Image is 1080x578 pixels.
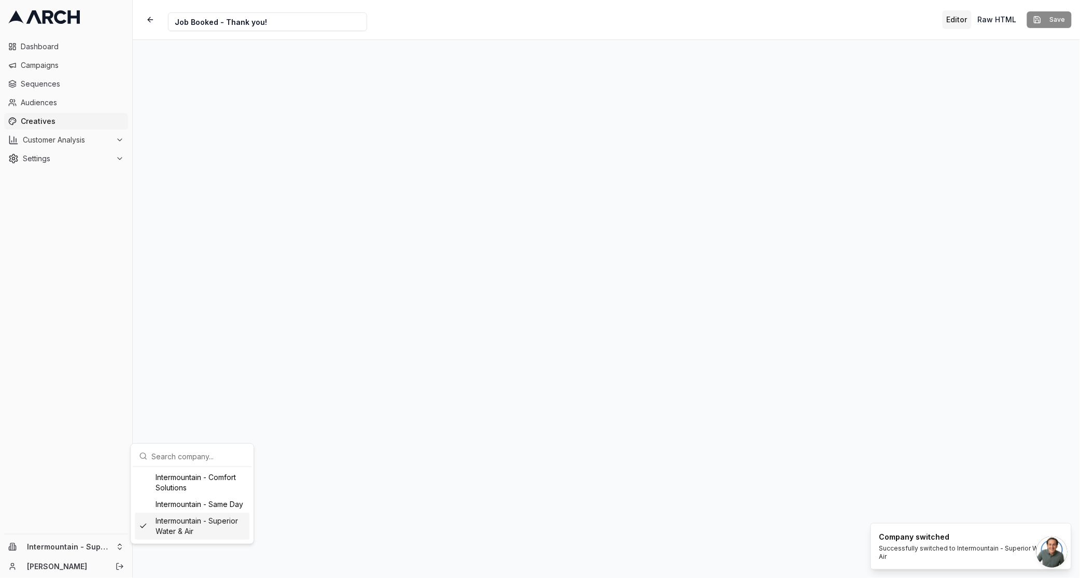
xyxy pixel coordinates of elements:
div: Suggestions [133,467,251,542]
div: Successfully switched to Intermountain - Superior Water & Air [879,544,1059,561]
button: Toggle custom HTML [974,10,1021,29]
span: Intermountain - Superior Water & Air [27,542,111,552]
span: Dashboard [21,41,124,52]
button: Log out [113,559,127,574]
span: Customer Analysis [23,135,111,145]
button: Toggle editor [943,10,972,29]
span: Sequences [21,79,124,89]
input: Internal Creative Name [168,12,367,31]
span: Campaigns [21,60,124,71]
span: Audiences [21,97,124,108]
div: Intermountain - Comfort Solutions [135,469,249,496]
a: Open chat [1036,537,1068,568]
div: Company switched [879,532,1059,542]
div: Intermountain - Same Day [135,496,249,513]
a: [PERSON_NAME] [27,561,104,572]
div: Intermountain - Superior Water & Air [135,513,249,540]
span: Settings [23,153,111,164]
span: Creatives [21,116,124,126]
input: Search company... [151,446,245,467]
